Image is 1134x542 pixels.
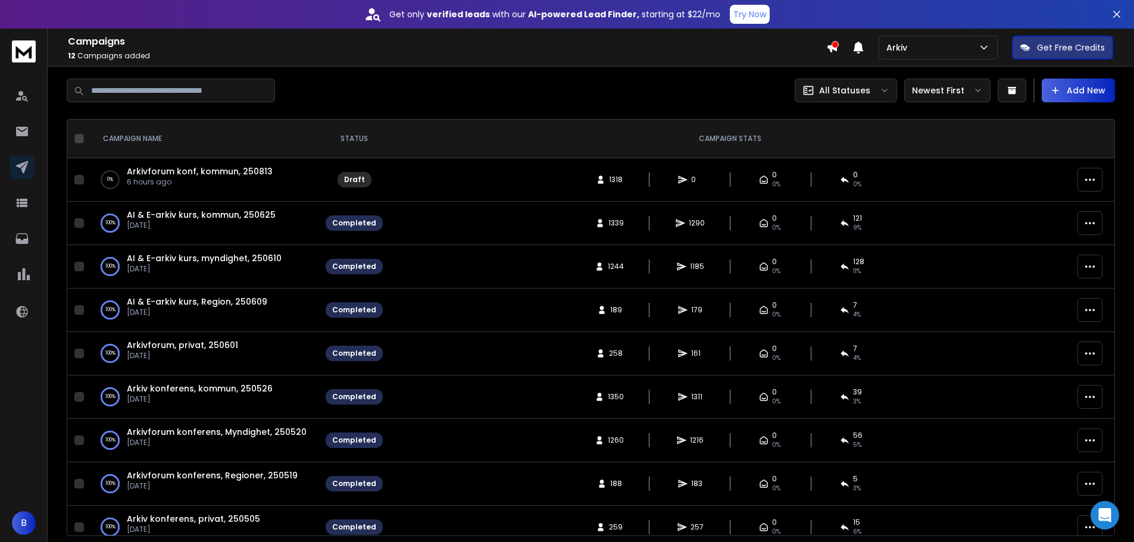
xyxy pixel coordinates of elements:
span: 0% [772,397,780,406]
span: 1311 [691,392,703,402]
div: Completed [332,436,376,445]
img: logo [12,40,36,62]
span: 1290 [689,218,705,228]
span: 7 [853,344,857,353]
td: 100%Arkiv konferens, kommun, 250526[DATE] [89,375,318,419]
td: 100%Arkivforum, privat, 250601[DATE] [89,332,318,375]
p: 0 % [107,174,113,186]
p: All Statuses [819,84,870,96]
td: 100%Arkivforum konferens, Regioner, 250519[DATE] [89,462,318,506]
button: Try Now [730,5,770,24]
span: 0% [772,310,780,319]
p: Arkiv [886,42,912,54]
button: Get Free Credits [1012,36,1113,59]
span: 4 % [853,310,861,319]
div: Completed [332,349,376,358]
th: CAMPAIGN STATS [390,120,1070,158]
span: 0 [772,431,777,440]
span: 3 % [853,484,861,493]
span: 1350 [608,392,624,402]
span: 0% [772,267,780,276]
a: Arkiv konferens, privat, 250505 [127,513,260,525]
span: 128 [853,257,864,267]
p: Get Free Credits [1037,42,1105,54]
td: 100%Arkivforum konferens, Myndighet, 250520[DATE] [89,419,318,462]
p: Get only with our starting at $22/mo [389,8,720,20]
span: 0 [772,518,777,527]
span: 5 % [853,440,861,450]
span: 0 [772,214,777,223]
span: 161 [691,349,703,358]
div: Completed [332,305,376,315]
p: [DATE] [127,525,260,534]
a: Arkivforum konf, kommun, 250813 [127,165,273,177]
p: 100 % [105,304,115,316]
span: 1318 [609,175,623,184]
span: 0% [772,440,780,450]
th: STATUS [318,120,390,158]
td: 0%Arkivforum konf, kommun, 2508136 hours ago [89,158,318,202]
p: 100 % [105,391,115,403]
span: 259 [609,522,623,532]
span: 257 [691,522,704,532]
a: AI & E-arkiv kurs, kommun, 250625 [127,209,276,221]
p: [DATE] [127,264,282,274]
span: 183 [691,479,703,488]
span: 5 [853,474,858,484]
span: 0 [772,344,777,353]
div: Completed [332,392,376,402]
span: Arkivforum konferens, Regioner, 250519 [127,469,298,481]
span: 1185 [690,262,704,271]
span: 0% [772,484,780,493]
span: 179 [691,305,703,315]
p: [DATE] [127,351,238,361]
span: Arkivforum konferens, Myndighet, 250520 [127,426,307,438]
span: 0 [691,175,703,184]
div: Open Intercom Messenger [1091,501,1119,530]
a: Arkiv konferens, kommun, 250526 [127,383,273,394]
span: 1339 [608,218,624,228]
a: AI & E-arkiv kurs, Region, 250609 [127,296,267,308]
span: 0% [772,223,780,233]
p: 100 % [105,434,115,446]
span: 1260 [608,436,624,445]
span: 0% [853,180,861,189]
span: 0 [772,257,777,267]
span: 189 [610,305,622,315]
span: 0% [772,527,780,537]
span: 1244 [608,262,624,271]
p: [DATE] [127,394,273,404]
span: 9 % [853,223,861,233]
span: 0% [772,180,780,189]
span: 1216 [690,436,704,445]
p: [DATE] [127,221,276,230]
span: 15 [853,518,860,527]
span: 121 [853,214,862,223]
span: 4 % [853,353,861,363]
span: 188 [610,479,622,488]
a: Arkivforum, privat, 250601 [127,339,238,351]
span: 39 [853,387,862,397]
button: Add New [1042,79,1115,102]
div: Completed [332,522,376,532]
div: Completed [332,218,376,228]
p: [DATE] [127,438,307,447]
button: Newest First [904,79,991,102]
th: CAMPAIGN NAME [89,120,318,158]
div: Completed [332,479,376,488]
h1: Campaigns [68,35,826,49]
strong: verified leads [427,8,490,20]
span: 7 [853,300,857,310]
div: Completed [332,262,376,271]
p: Try Now [733,8,766,20]
span: 0 [772,474,777,484]
span: 0 [772,170,777,180]
p: 6 hours ago [127,177,273,187]
span: 258 [609,349,623,358]
p: 100 % [105,217,115,229]
button: B [12,511,36,535]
